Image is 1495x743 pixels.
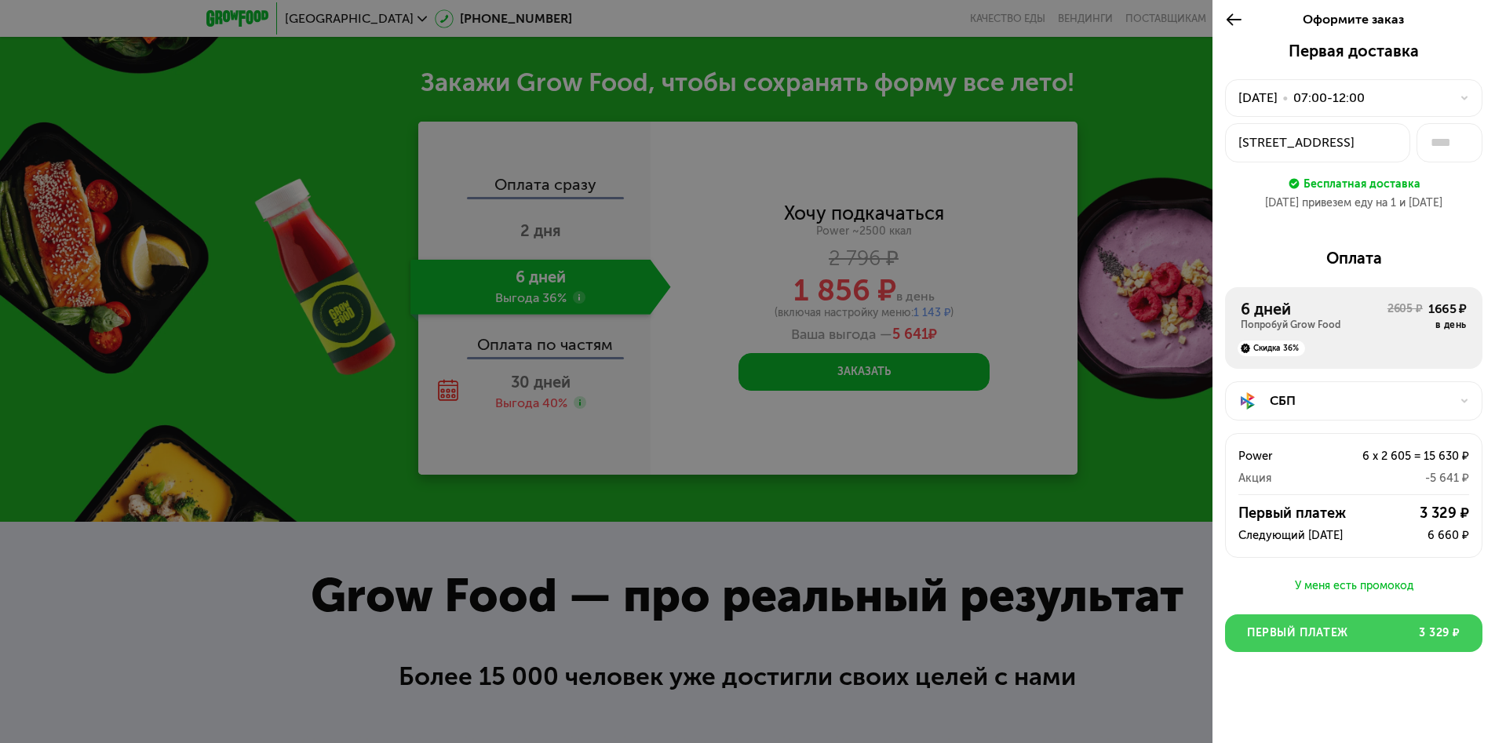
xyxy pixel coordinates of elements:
div: Попробуй Grow Food [1241,319,1387,331]
div: 6 660 ₽ [1343,526,1469,545]
div: [STREET_ADDRESS] [1238,133,1397,152]
div: Скидка 36% [1238,341,1305,356]
div: Power [1238,446,1331,465]
div: [DATE] [1238,89,1278,107]
button: У меня есть промокод [1225,577,1482,595]
div: Оплата [1225,249,1482,268]
div: Бесплатная доставка [1304,175,1420,192]
div: Следующий [DATE] [1238,526,1343,545]
span: 3 329 ₽ [1419,625,1460,641]
div: в день [1428,319,1467,331]
div: 6 x 2 605 = 15 630 ₽ [1331,446,1469,465]
button: Первый платеж3 329 ₽ [1225,614,1482,652]
div: Первый платеж [1238,504,1366,523]
div: 1665 ₽ [1428,300,1467,319]
div: • [1282,89,1289,107]
div: 2605 ₽ [1387,301,1423,331]
div: Акция [1238,468,1331,487]
div: Первая доставка [1225,42,1482,60]
button: [STREET_ADDRESS] [1225,123,1410,162]
div: 6 дней [1241,300,1387,319]
div: 3 329 ₽ [1366,504,1469,523]
div: СБП [1270,392,1450,410]
div: [DATE] привезем еду на 1 и [DATE] [1225,195,1482,211]
div: -5 641 ₽ [1331,468,1469,487]
span: Первый платеж [1247,625,1348,641]
span: Оформите заказ [1303,12,1404,27]
div: 07:00-12:00 [1293,89,1365,107]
